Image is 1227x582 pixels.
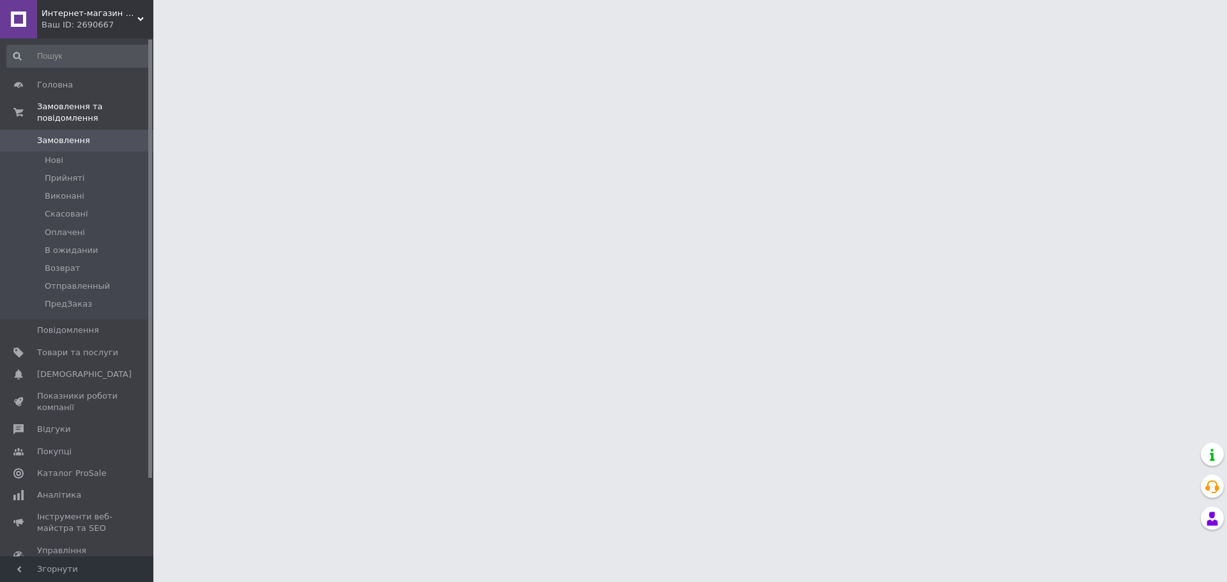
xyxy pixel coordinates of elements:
span: Показники роботи компанії [37,390,118,413]
span: Отправленный [45,280,110,292]
span: Каталог ProSale [37,468,106,479]
input: Пошук [6,45,151,68]
span: Управління сайтом [37,545,118,568]
div: Ваш ID: 2690667 [42,19,153,31]
span: Прийняті [45,172,84,184]
span: Товари та послуги [37,347,118,358]
span: Повідомлення [37,325,99,336]
span: Аналітика [37,489,81,501]
span: Інструменти веб-майстра та SEO [37,511,118,534]
span: Виконані [45,190,84,202]
span: [DEMOGRAPHIC_DATA] [37,369,132,380]
span: Відгуки [37,424,70,435]
span: Возврат [45,263,80,274]
span: Скасовані [45,208,88,220]
span: Оплачені [45,227,85,238]
span: Замовлення [37,135,90,146]
span: Нові [45,155,63,166]
span: Покупці [37,446,72,457]
span: Головна [37,79,73,91]
span: В ожидании [45,245,98,256]
span: ПредЗаказ [45,298,92,310]
span: Замовлення та повідомлення [37,101,153,124]
span: Интернет-магазин «Валіза». [42,8,137,19]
